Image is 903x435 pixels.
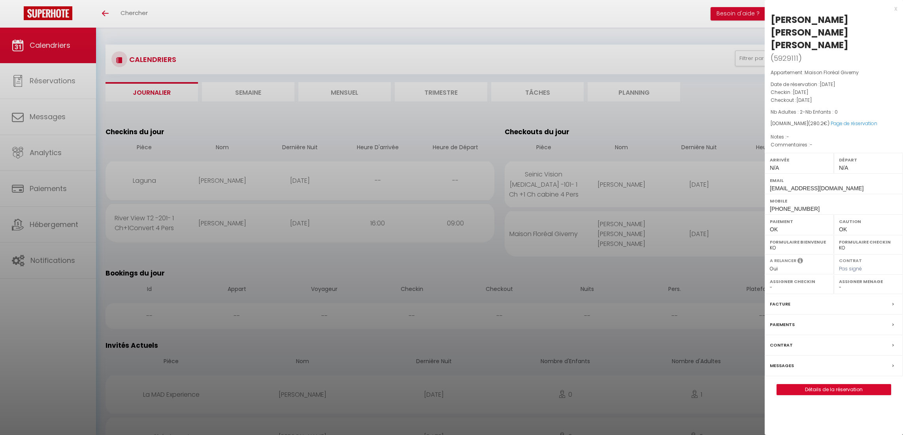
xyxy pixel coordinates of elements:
label: Paiements [770,321,795,329]
div: x [765,4,897,13]
label: Facture [770,300,790,308]
p: Date de réservation : [771,81,897,88]
p: - [771,108,897,116]
p: Notes : [771,133,897,141]
span: [DATE] [796,97,812,103]
p: Checkout : [771,96,897,104]
span: ( ) [771,52,802,64]
span: [PHONE_NUMBER] [770,206,820,212]
label: Caution [839,217,898,225]
div: [DOMAIN_NAME] [771,120,897,127]
button: Détails de la réservation [777,384,891,395]
span: Maison Floréal Giverny [805,69,859,76]
button: Ouvrir le widget de chat LiveChat [6,3,30,27]
span: Nb Enfants : 0 [805,109,838,115]
span: [EMAIL_ADDRESS][DOMAIN_NAME] [770,185,863,191]
label: Email [770,176,898,184]
span: - [786,133,789,140]
span: N/A [839,165,848,171]
span: [DATE] [793,89,809,96]
iframe: Chat [869,399,897,429]
label: Paiement [770,217,829,225]
p: Appartement : [771,69,897,77]
label: Assigner Checkin [770,277,829,285]
i: Sélectionner OUI si vous souhaiter envoyer les séquences de messages post-checkout [797,257,803,266]
div: [PERSON_NAME] [PERSON_NAME] [PERSON_NAME] [771,13,897,51]
label: Contrat [839,257,862,262]
label: Arrivée [770,156,829,164]
span: ( €) [808,120,829,127]
span: N/A [770,165,779,171]
label: Mobile [770,197,898,205]
span: OK [839,226,847,232]
span: 280.2 [810,120,824,127]
label: Assigner Menage [839,277,898,285]
span: OK [770,226,778,232]
p: Commentaires : [771,141,897,149]
span: Nb Adultes : 2 [771,109,803,115]
label: Contrat [770,341,793,349]
a: Détails de la réservation [777,384,891,395]
label: Formulaire Bienvenue [770,238,829,246]
label: Formulaire Checkin [839,238,898,246]
span: Pas signé [839,265,862,272]
label: A relancer [770,257,796,264]
span: [DATE] [820,81,835,88]
span: 5929111 [774,53,798,63]
p: Checkin : [771,88,897,96]
a: Page de réservation [831,120,877,127]
span: - [810,141,813,148]
label: Départ [839,156,898,164]
label: Messages [770,362,794,370]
